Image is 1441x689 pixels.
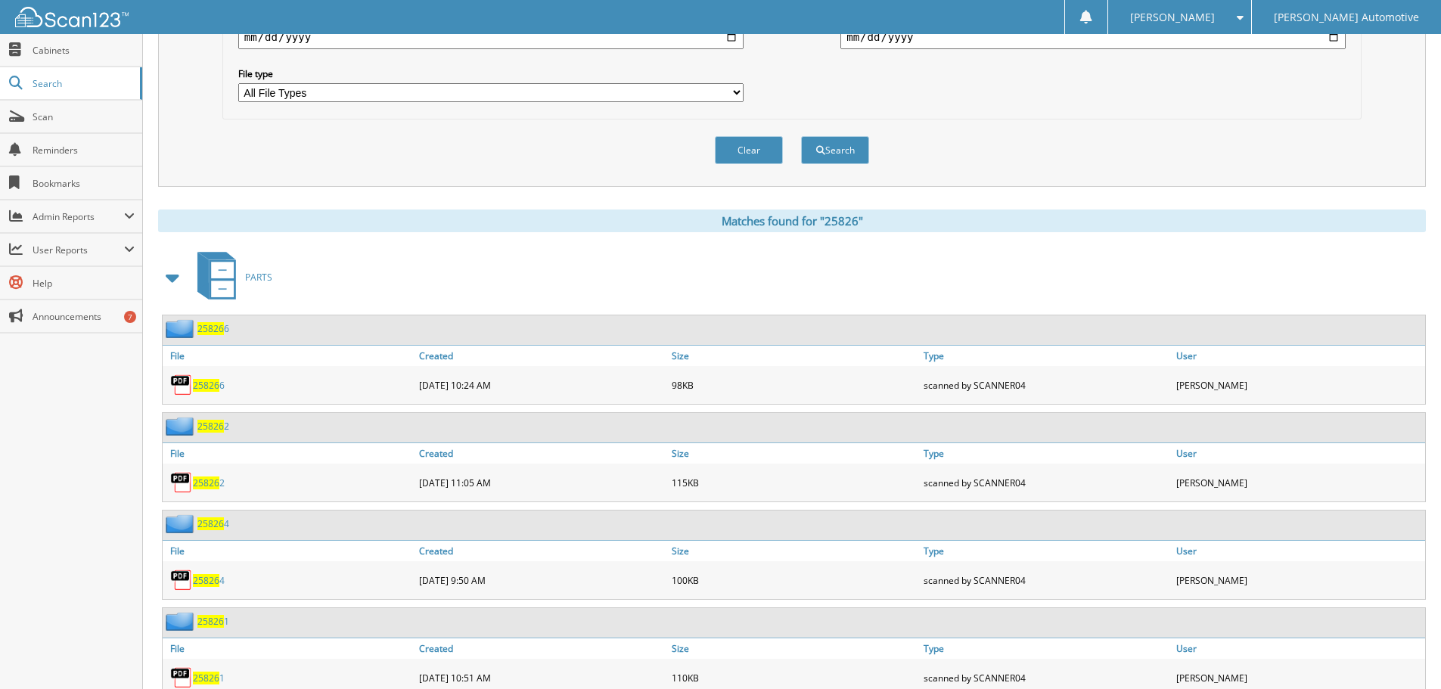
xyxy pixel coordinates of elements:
div: [PERSON_NAME] [1172,565,1425,595]
a: 258264 [193,574,225,587]
div: scanned by SCANNER04 [920,565,1172,595]
span: Admin Reports [33,210,124,223]
div: scanned by SCANNER04 [920,370,1172,400]
a: Type [920,541,1172,561]
span: 25826 [193,476,219,489]
button: Search [801,136,869,164]
a: Size [668,346,921,366]
span: 25826 [193,672,219,684]
a: Created [415,346,668,366]
a: 258262 [193,476,225,489]
img: folder2.png [166,514,197,533]
span: 25826 [197,615,224,628]
div: [DATE] 10:24 AM [415,370,668,400]
span: User Reports [33,244,124,256]
a: 258261 [193,672,225,684]
span: PARTS [245,271,272,284]
span: Announcements [33,310,135,323]
div: 100KB [668,565,921,595]
span: 25826 [193,379,219,392]
div: 98KB [668,370,921,400]
span: 25826 [197,420,224,433]
a: Created [415,443,668,464]
a: File [163,346,415,366]
div: [PERSON_NAME] [1172,370,1425,400]
a: 258266 [197,322,229,335]
a: Size [668,638,921,659]
a: Size [668,443,921,464]
span: 25826 [193,574,219,587]
div: 115KB [668,467,921,498]
iframe: Chat Widget [1365,616,1441,689]
a: Created [415,541,668,561]
img: scan123-logo-white.svg [15,7,129,27]
img: PDF.png [170,374,193,396]
a: 258262 [197,420,229,433]
div: [DATE] 9:50 AM [415,565,668,595]
a: File [163,638,415,659]
label: File type [238,67,744,80]
span: [PERSON_NAME] Automotive [1274,13,1419,22]
input: end [840,25,1346,49]
a: PARTS [188,247,272,307]
div: scanned by SCANNER04 [920,467,1172,498]
a: 258264 [197,517,229,530]
span: 25826 [197,322,224,335]
span: 25826 [197,517,224,530]
a: User [1172,541,1425,561]
span: Bookmarks [33,177,135,190]
a: Type [920,443,1172,464]
a: Type [920,346,1172,366]
img: PDF.png [170,569,193,591]
img: PDF.png [170,666,193,689]
img: folder2.png [166,319,197,338]
a: 258266 [193,379,225,392]
a: User [1172,443,1425,464]
a: 258261 [197,615,229,628]
img: folder2.png [166,612,197,631]
a: Type [920,638,1172,659]
div: 7 [124,311,136,323]
a: User [1172,346,1425,366]
div: Matches found for "25826" [158,209,1426,232]
img: folder2.png [166,417,197,436]
img: PDF.png [170,471,193,494]
span: Scan [33,110,135,123]
input: start [238,25,744,49]
span: Search [33,77,132,90]
span: Reminders [33,144,135,157]
a: Size [668,541,921,561]
a: File [163,443,415,464]
div: [PERSON_NAME] [1172,467,1425,498]
a: Created [415,638,668,659]
span: Cabinets [33,44,135,57]
span: [PERSON_NAME] [1130,13,1215,22]
a: User [1172,638,1425,659]
div: [DATE] 11:05 AM [415,467,668,498]
button: Clear [715,136,783,164]
span: Help [33,277,135,290]
a: File [163,541,415,561]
